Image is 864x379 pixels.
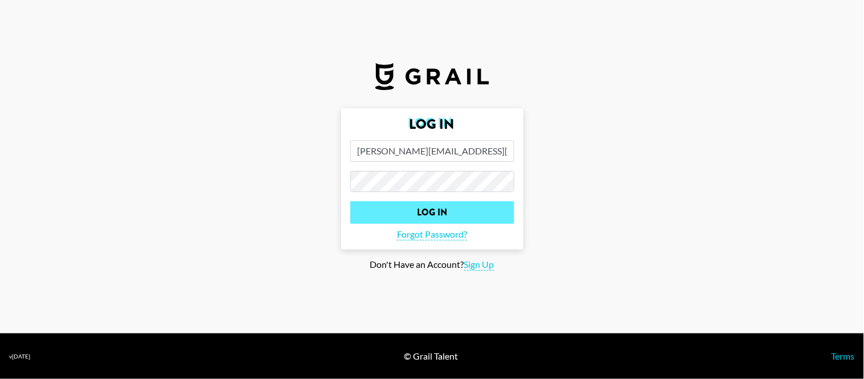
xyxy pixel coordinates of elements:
span: Forgot Password? [397,229,467,241]
div: Don't Have an Account? [9,259,855,271]
a: Terms [832,351,855,361]
span: Sign Up [464,259,494,271]
input: Log In [350,201,514,224]
h2: Log In [350,117,514,131]
img: Grail Talent Logo [375,63,489,90]
div: © Grail Talent [404,351,458,362]
input: Email [350,140,514,162]
div: v [DATE] [9,353,30,360]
